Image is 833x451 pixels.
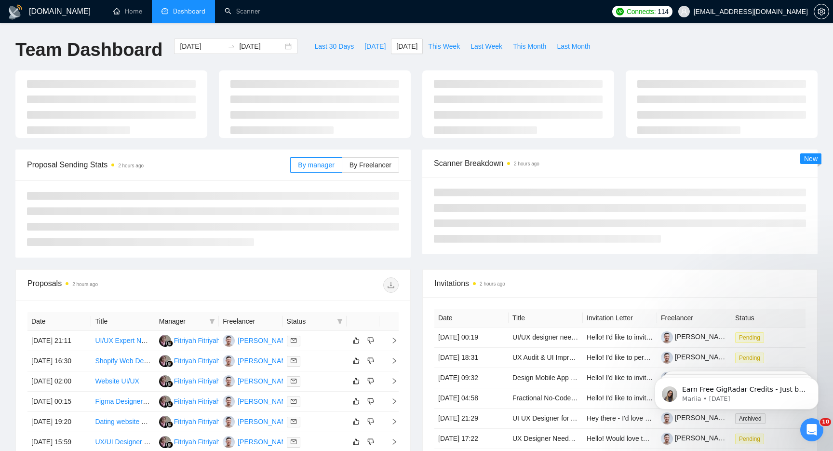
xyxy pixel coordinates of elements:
[434,309,509,328] th: Date
[349,161,391,169] span: By Freelancer
[159,397,220,405] a: FFFitriyah Fitriyah
[681,8,687,15] span: user
[658,6,668,17] span: 114
[434,157,806,169] span: Scanner Breakdown
[661,434,730,442] a: [PERSON_NAME]
[434,368,509,388] td: [DATE] 09:32
[291,419,296,424] span: mail
[223,356,293,364] a: IA[PERSON_NAME]
[223,416,235,428] img: IA
[95,377,139,385] a: Website UI/UX
[113,7,142,15] a: homeHome
[287,316,333,327] span: Status
[512,354,704,361] a: UX Audit & UI Improvements for AI-Based Funeral Planning App
[735,353,764,363] span: Pending
[509,409,583,429] td: UI UX Designer for App
[155,312,219,331] th: Manager
[557,41,590,52] span: Last Month
[434,409,509,429] td: [DATE] 21:29
[174,416,220,427] div: Fitriyah Fitriyah
[174,396,220,407] div: Fitriyah Fitriyah
[513,41,546,52] span: This Month
[159,355,171,367] img: FF
[509,328,583,348] td: UI/UX designer needed for fintech: P2P Wallet and Crowdfunding Platform
[800,418,823,441] iframe: Intercom live chat
[383,418,398,425] span: right
[223,436,235,448] img: IA
[228,42,235,50] span: swap-right
[91,351,155,371] td: Shopify Web Developer/Designer Needed for Website Build
[223,437,293,445] a: IA[PERSON_NAME]
[166,340,173,347] img: gigradar-bm.png
[627,6,656,17] span: Connects:
[350,436,362,448] button: like
[228,42,235,50] span: to
[512,435,687,442] a: UX Designer Needed to Optimize Website for Conversions
[367,397,374,405] span: dislike
[364,41,386,52] span: [DATE]
[367,418,374,425] span: dislike
[174,437,220,447] div: Fitriyah Fitriyah
[353,357,360,365] span: like
[512,333,735,341] a: UI/UX designer needed for fintech: P2P Wallet and Crowdfunding Platform
[434,328,509,348] td: [DATE] 00:19
[434,388,509,409] td: [DATE] 04:58
[383,398,398,405] span: right
[365,375,376,387] button: dislike
[27,371,91,392] td: [DATE] 02:00
[166,401,173,408] img: gigradar-bm.png
[118,163,144,168] time: 2 hours ago
[223,355,235,367] img: IA
[159,335,171,347] img: FF
[657,309,731,328] th: Freelancer
[353,377,360,385] span: like
[350,396,362,407] button: like
[309,39,359,54] button: Last 30 Days
[509,368,583,388] td: Design Mobile App for AI Project Management Tool
[353,438,360,446] span: like
[27,412,91,432] td: [DATE] 19:20
[383,378,398,384] span: right
[238,437,293,447] div: [PERSON_NAME]
[27,331,91,351] td: [DATE] 21:11
[512,414,583,422] a: UI UX Designer for App
[238,396,293,407] div: [PERSON_NAME]
[661,331,673,343] img: c1Nit8qjVAlHUSDBw7PlHkLqcfSMI-ExZvl0DWT59EVBMXrgTO_2VT1D5J4HGk5FKG
[367,377,374,385] span: dislike
[359,39,391,54] button: [DATE]
[423,39,465,54] button: This Week
[223,375,235,387] img: IA
[27,351,91,371] td: [DATE] 16:30
[27,277,213,293] div: Proposals
[367,337,374,344] span: dislike
[350,416,362,427] button: like
[91,412,155,432] td: Dating website with App
[91,371,155,392] td: Website UI/UX
[465,39,508,54] button: Last Week
[159,356,220,364] a: FFFitriyah Fitriyah
[367,438,374,446] span: dislike
[298,161,334,169] span: By manager
[159,417,220,425] a: FFFitriyah Fitriyah
[735,354,768,361] a: Pending
[159,336,220,344] a: FFFitriyah Fitriyah
[159,396,171,408] img: FF
[91,312,155,331] th: Title
[661,353,730,361] a: [PERSON_NAME]
[509,388,583,409] td: Fractional No-Code Product Lead - Build Clickable Demo & Referral Flow (Stealth / Early-Stage)
[583,309,657,328] th: Invitation Letter
[27,312,91,331] th: Date
[291,358,296,364] span: mail
[551,39,595,54] button: Last Month
[159,375,171,387] img: FF
[661,352,673,364] img: c1Nit8qjVAlHUSDBw7PlHkLqcfSMI-ExZvl0DWT59EVBMXrgTO_2VT1D5J4HGk5FKG
[291,398,296,404] span: mail
[365,355,376,367] button: dislike
[616,8,624,15] img: upwork-logo.png
[161,8,168,14] span: dashboard
[383,438,398,445] span: right
[814,4,829,19] button: setting
[365,335,376,346] button: dislike
[365,416,376,427] button: dislike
